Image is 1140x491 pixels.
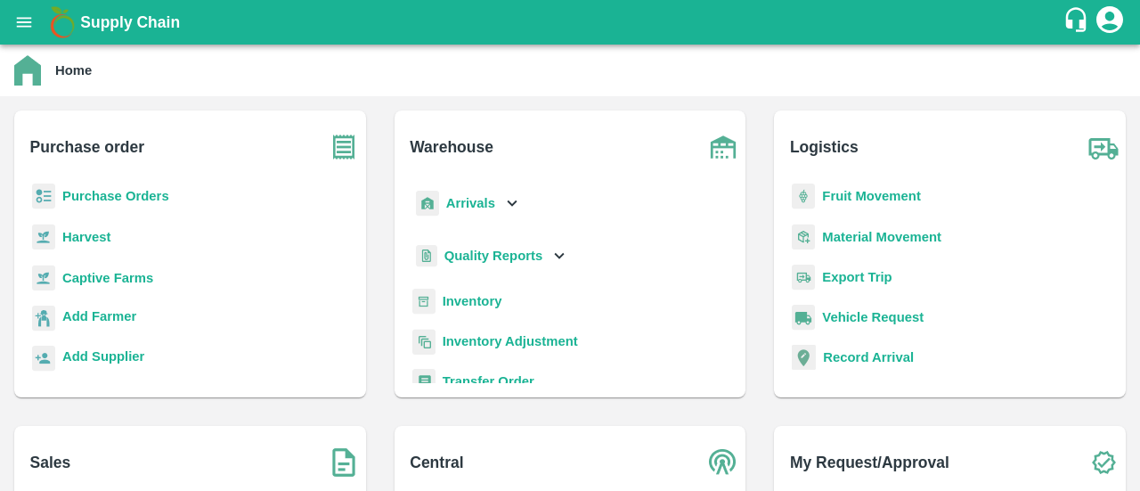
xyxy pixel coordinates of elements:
div: customer-support [1063,6,1094,38]
div: Quality Reports [412,238,570,274]
img: check [1081,440,1126,485]
a: Harvest [62,230,110,244]
a: Supply Chain [80,10,1063,35]
img: logo [45,4,80,40]
b: My Request/Approval [790,450,949,475]
img: harvest [32,265,55,291]
img: fruit [792,184,815,209]
img: material [792,224,815,250]
a: Material Movement [822,230,941,244]
b: Add Supplier [62,349,144,364]
button: open drawer [4,2,45,43]
b: Supply Chain [80,13,180,31]
a: Captive Farms [62,271,153,285]
img: recordArrival [792,345,816,370]
img: vehicle [792,305,815,331]
b: Purchase order [30,135,144,160]
a: Export Trip [822,270,892,284]
a: Add Farmer [62,307,136,331]
div: account of current user [1094,4,1126,41]
b: Home [55,63,92,78]
b: Sales [30,450,71,475]
img: inventory [412,329,436,355]
img: delivery [792,265,815,291]
b: Logistics [790,135,859,160]
a: Inventory [443,294,502,308]
b: Quality Reports [444,249,543,263]
img: whInventory [412,289,436,315]
a: Fruit Movement [822,189,921,203]
a: Add Supplier [62,347,144,371]
a: Purchase Orders [62,189,169,203]
b: Arrivals [446,196,495,210]
img: purchase [322,125,366,169]
img: truck [1081,125,1126,169]
img: harvest [32,224,55,250]
a: Vehicle Request [822,310,924,324]
img: reciept [32,184,55,209]
img: farmer [32,306,55,331]
a: Inventory Adjustment [443,334,578,348]
b: Add Farmer [62,309,136,323]
img: qualityReport [416,245,437,267]
a: Transfer Order [443,374,534,389]
img: soSales [322,440,366,485]
img: whTransfer [412,369,436,395]
img: warehouse [701,125,745,169]
div: Arrivals [412,184,523,224]
img: home [14,55,41,86]
a: Record Arrival [823,350,914,364]
b: Central [410,450,463,475]
img: whArrival [416,191,439,217]
img: supplier [32,346,55,372]
b: Warehouse [410,135,493,160]
img: central [701,440,745,485]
